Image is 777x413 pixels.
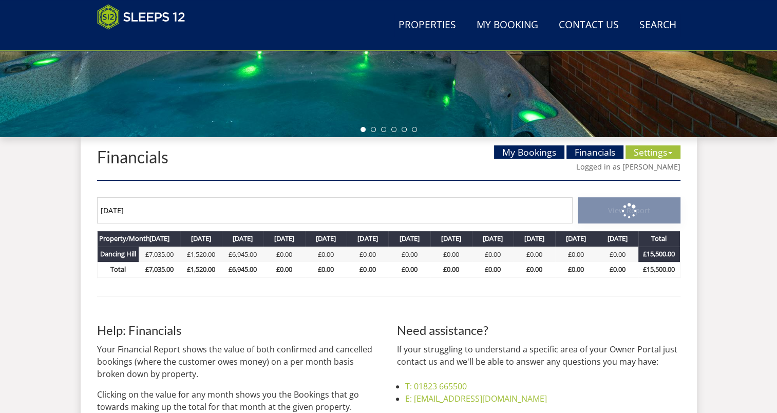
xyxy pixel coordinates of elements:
[180,262,222,277] th: £1,520.00
[578,197,680,223] button: View Report
[555,231,597,247] th: [DATE]
[388,231,430,247] th: [DATE]
[401,250,417,259] a: £0.00
[555,14,623,37] a: Contact Us
[318,250,334,259] a: £0.00
[568,250,584,259] a: £0.00
[597,262,638,277] th: £0.00
[638,247,680,262] th: £15,500.00
[494,145,564,159] a: My Bookings
[388,262,430,277] th: £0.00
[394,14,460,37] a: Properties
[97,231,139,247] th: Property/Month
[347,262,388,277] th: £0.00
[430,262,472,277] th: £0.00
[229,250,257,259] a: £6,945.00
[263,262,305,277] th: £0.00
[100,249,136,258] a: Dancing Hill
[180,231,222,247] th: [DATE]
[222,262,263,277] th: £6,945.00
[514,231,555,247] th: [DATE]
[305,231,347,247] th: [DATE]
[97,343,381,380] p: Your Financial Report shows the value of both confirmed and cancelled bookings (where the custome...
[443,250,459,259] a: £0.00
[526,250,542,259] a: £0.00
[97,147,168,167] a: Financials
[485,250,501,259] a: £0.00
[139,262,180,277] th: £7,035.00
[514,262,555,277] th: £0.00
[97,4,185,30] img: Sleeps 12
[430,231,472,247] th: [DATE]
[576,162,680,172] a: Logged in as [PERSON_NAME]
[597,231,638,247] th: [DATE]
[472,231,514,247] th: [DATE]
[635,14,680,37] a: Search
[472,14,542,37] a: My Booking
[566,145,623,159] a: Financials
[626,145,680,159] a: Settings
[359,250,375,259] a: £0.00
[638,262,680,277] th: £15,500.00
[305,262,347,277] th: £0.00
[638,231,680,247] th: Total
[145,250,174,259] a: £7,035.00
[97,262,139,277] th: Total
[97,388,381,413] p: Clicking on the value for any month shows you the Bookings that go towards making up the total fo...
[397,324,680,337] h3: Need assistance?
[347,231,388,247] th: [DATE]
[139,231,180,247] th: [DATE]
[97,197,573,223] input: Month/Year
[92,36,200,45] iframe: Customer reviews powered by Trustpilot
[187,250,215,259] a: £1,520.00
[263,231,305,247] th: [DATE]
[397,343,680,368] p: If your struggling to understand a specific area of your Owner Portal just contact us and we'll b...
[97,324,381,337] h3: Help: Financials
[555,262,597,277] th: £0.00
[222,231,263,247] th: [DATE]
[276,250,292,259] a: £0.00
[405,381,467,392] a: T: 01823 665500
[472,262,514,277] th: £0.00
[405,393,547,404] a: E: [EMAIL_ADDRESS][DOMAIN_NAME]
[610,250,626,259] a: £0.00
[608,205,650,215] span: View Report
